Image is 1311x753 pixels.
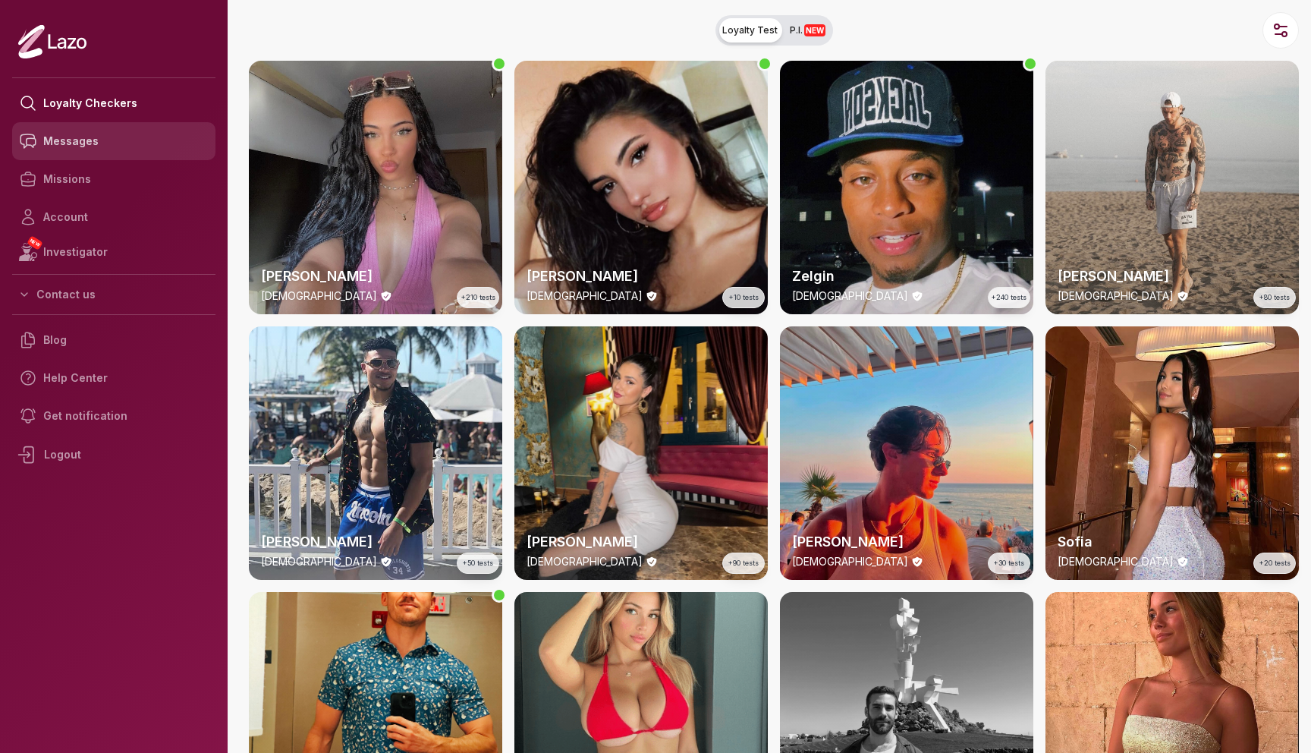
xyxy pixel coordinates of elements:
a: thumbcheckerSofia[DEMOGRAPHIC_DATA]+20 tests [1045,326,1299,580]
img: checker [780,61,1033,314]
img: checker [514,326,768,580]
img: checker [1045,61,1299,314]
a: Loyalty Checkers [12,84,215,122]
a: thumbchecker[PERSON_NAME][DEMOGRAPHIC_DATA]+50 tests [249,326,502,580]
h2: [PERSON_NAME] [792,531,1021,553]
a: Account [12,198,215,236]
p: [DEMOGRAPHIC_DATA] [792,288,908,304]
img: checker [780,326,1033,580]
a: thumbchecker[PERSON_NAME][DEMOGRAPHIC_DATA]+90 tests [514,326,768,580]
img: checker [1045,326,1299,580]
p: [DEMOGRAPHIC_DATA] [261,288,377,304]
p: [DEMOGRAPHIC_DATA] [1058,288,1174,304]
h2: [PERSON_NAME] [261,266,490,287]
h2: Zelgin [792,266,1021,287]
a: thumbchecker[PERSON_NAME][DEMOGRAPHIC_DATA]+80 tests [1045,61,1299,314]
a: Get notification [12,397,215,435]
a: Blog [12,321,215,359]
h2: Sofia [1058,531,1287,553]
p: [DEMOGRAPHIC_DATA] [527,554,643,569]
div: Logout [12,435,215,474]
img: checker [249,326,502,580]
span: +240 tests [992,292,1026,303]
span: +210 tests [461,292,495,303]
a: Help Center [12,359,215,397]
a: thumbchecker[PERSON_NAME][DEMOGRAPHIC_DATA]+30 tests [780,326,1033,580]
span: P.I. [790,24,825,36]
p: [DEMOGRAPHIC_DATA] [792,554,908,569]
h2: [PERSON_NAME] [527,266,756,287]
a: thumbcheckerZelgin[DEMOGRAPHIC_DATA]+240 tests [780,61,1033,314]
span: NEW [804,24,825,36]
button: Contact us [12,281,215,308]
h2: [PERSON_NAME] [261,531,490,553]
span: +90 tests [728,558,759,569]
img: checker [249,61,502,314]
span: Loyalty Test [722,24,778,36]
p: [DEMOGRAPHIC_DATA] [261,554,377,569]
span: +30 tests [994,558,1024,569]
span: +10 tests [729,292,759,303]
a: Missions [12,160,215,198]
span: +20 tests [1259,558,1291,569]
a: thumbchecker[PERSON_NAME][DEMOGRAPHIC_DATA]+10 tests [514,61,768,314]
a: Messages [12,122,215,160]
span: +80 tests [1259,292,1290,303]
h2: [PERSON_NAME] [527,531,756,553]
span: +50 tests [463,558,493,569]
span: NEW [27,235,43,250]
img: checker [514,61,768,314]
a: NEWInvestigator [12,236,215,268]
a: thumbchecker[PERSON_NAME][DEMOGRAPHIC_DATA]+210 tests [249,61,502,314]
p: [DEMOGRAPHIC_DATA] [1058,554,1174,569]
p: [DEMOGRAPHIC_DATA] [527,288,643,304]
h2: [PERSON_NAME] [1058,266,1287,287]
